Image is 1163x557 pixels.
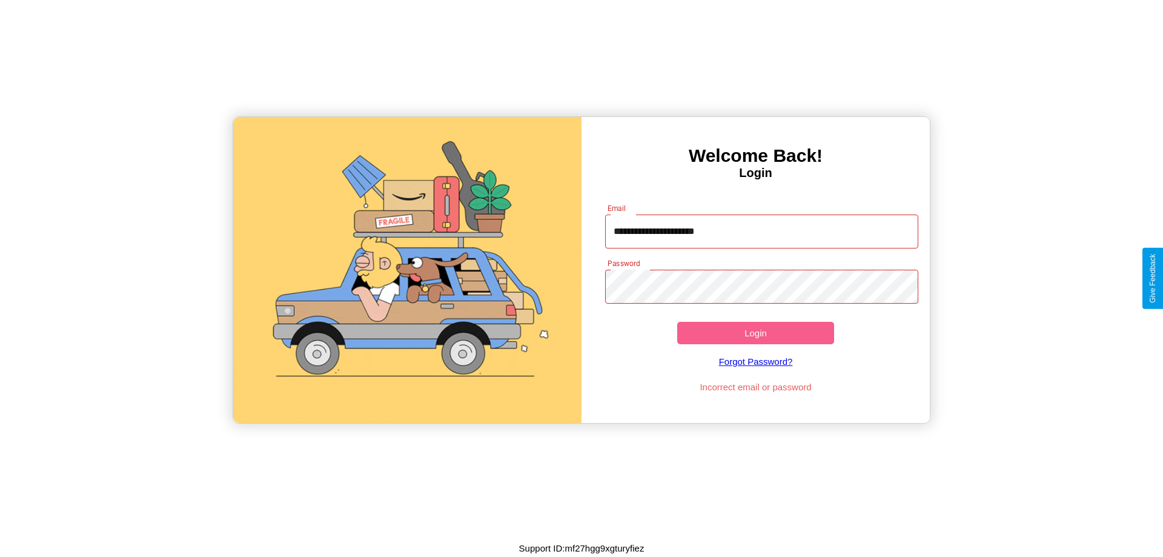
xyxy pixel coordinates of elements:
label: Password [608,258,640,268]
a: Forgot Password? [599,344,913,379]
p: Incorrect email or password [599,379,913,395]
p: Support ID: mf27hgg9xgturyfiez [519,540,644,556]
div: Give Feedback [1148,254,1157,303]
h4: Login [581,166,930,180]
label: Email [608,203,626,213]
button: Login [677,322,834,344]
img: gif [233,117,581,423]
h3: Welcome Back! [581,145,930,166]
